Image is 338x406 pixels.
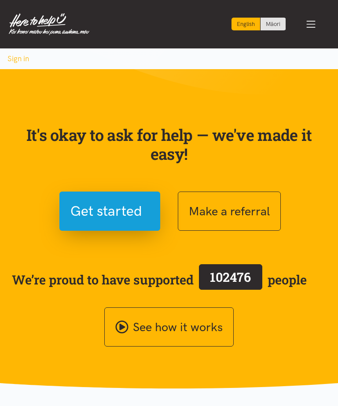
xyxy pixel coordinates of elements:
[231,18,286,30] div: Language toggle
[261,18,286,30] a: Switch to Te Reo Māori
[178,192,281,231] button: Make a referral
[104,307,234,347] a: See how it works
[194,262,268,297] a: 102476
[59,192,160,231] button: Get started
[12,262,307,297] span: We’re proud to have supported people
[293,9,330,40] button: Toggle navigation
[231,18,261,30] div: Current language
[210,269,251,285] span: 102476
[9,13,89,35] img: Home
[19,125,319,163] p: It's okay to ask for help — we've made it easy!
[70,200,142,222] span: Get started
